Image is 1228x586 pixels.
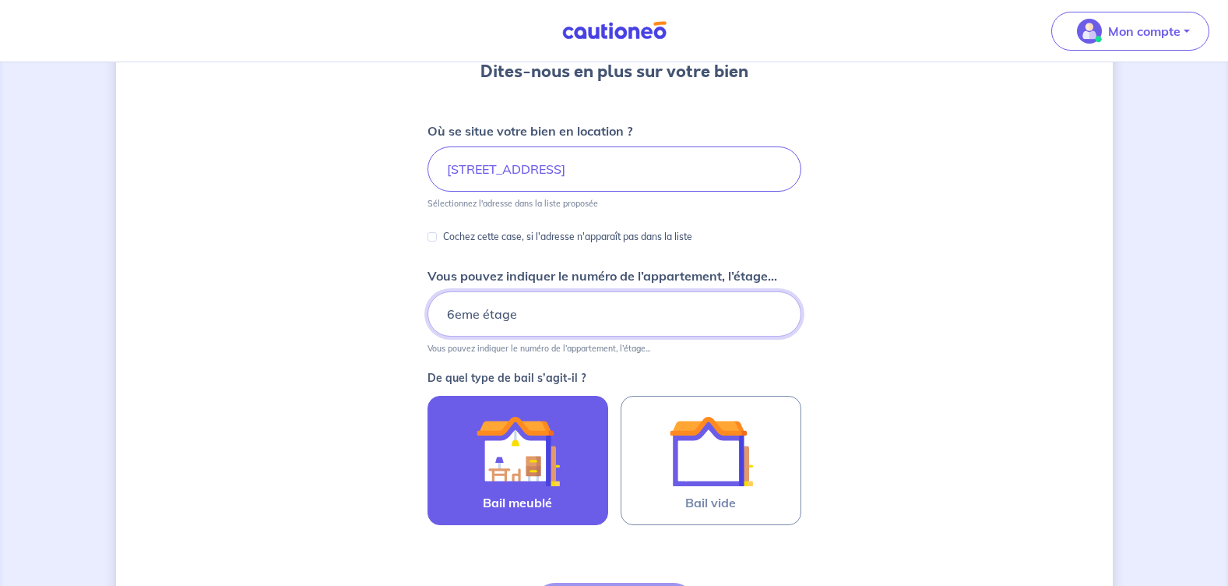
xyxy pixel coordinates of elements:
p: Sélectionnez l'adresse dans la liste proposée [428,198,598,209]
input: 2 rue de paris, 59000 lille [428,146,801,192]
p: Cochez cette case, si l'adresse n'apparaît pas dans la liste [443,228,692,246]
button: illu_account_valid_menu.svgMon compte [1051,12,1209,51]
p: Mon compte [1108,22,1180,41]
input: Appartement 2 [428,291,801,337]
img: illu_furnished_lease.svg [476,409,560,493]
p: De quel type de bail s’agit-il ? [428,372,801,383]
img: illu_account_valid_menu.svg [1077,19,1102,44]
p: Où se situe votre bien en location ? [428,122,632,140]
p: Vous pouvez indiquer le numéro de l’appartement, l’étage... [428,267,777,285]
img: illu_empty_lease.svg [669,409,753,493]
p: Vous pouvez indiquer le numéro de l’appartement, l’étage... [428,343,650,354]
span: Bail meublé [483,493,552,512]
span: Bail vide [685,493,736,512]
img: Cautioneo [556,21,673,41]
h3: Dites-nous en plus sur votre bien [480,59,748,84]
